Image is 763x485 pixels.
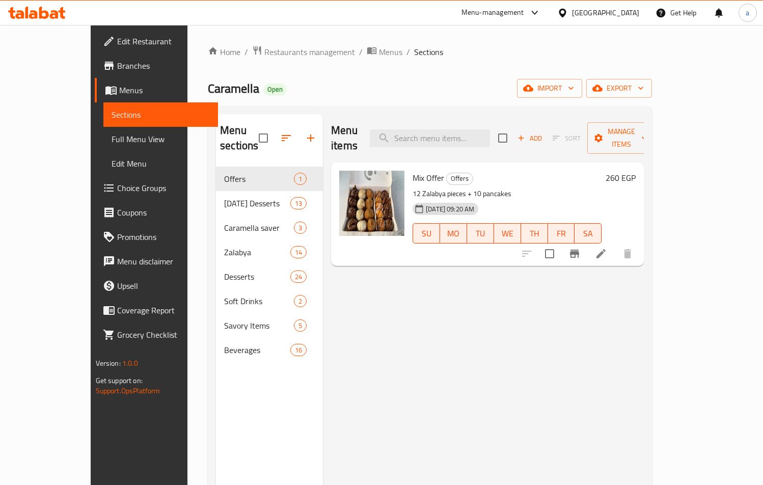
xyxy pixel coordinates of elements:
[471,226,490,241] span: TU
[216,240,323,264] div: Zalabya14
[331,123,358,153] h2: Menu items
[294,321,306,331] span: 5
[594,82,644,95] span: export
[117,280,210,292] span: Upsell
[95,200,218,225] a: Coupons
[294,173,307,185] div: items
[440,223,467,244] button: MO
[220,123,259,153] h2: Menu sections
[546,130,587,146] span: Select section first
[208,45,652,59] nav: breadcrumb
[406,46,410,58] li: /
[216,215,323,240] div: Caramella saver3
[224,197,290,209] div: Ramadan Desserts
[117,35,210,47] span: Edit Restaurant
[291,272,306,282] span: 24
[244,46,248,58] li: /
[95,249,218,274] a: Menu disclaimer
[516,132,543,144] span: Add
[498,226,517,241] span: WE
[96,384,160,397] a: Support.OpsPlatform
[96,374,143,387] span: Get support on:
[95,298,218,322] a: Coverage Report
[253,127,274,149] span: Select all sections
[290,197,307,209] div: items
[216,191,323,215] div: [DATE] Desserts13
[294,319,307,332] div: items
[539,243,560,264] span: Select to update
[95,29,218,53] a: Edit Restaurant
[290,246,307,258] div: items
[216,163,323,366] nav: Menu sections
[117,231,210,243] span: Promotions
[294,222,307,234] div: items
[95,53,218,78] a: Branches
[216,289,323,313] div: Soft Drinks2
[370,129,490,147] input: search
[224,344,290,356] span: Beverages
[117,329,210,341] span: Grocery Checklist
[290,271,307,283] div: items
[95,225,218,249] a: Promotions
[291,345,306,355] span: 16
[263,84,287,96] div: Open
[552,226,571,241] span: FR
[575,223,602,244] button: SA
[414,46,443,58] span: Sections
[95,322,218,347] a: Grocery Checklist
[224,295,294,307] div: Soft Drinks
[444,226,463,241] span: MO
[413,223,440,244] button: SU
[224,222,294,234] div: Caramella saver
[413,170,444,185] span: Mix Offer
[122,357,138,370] span: 1.0.0
[294,223,306,233] span: 3
[224,246,290,258] span: Zalabya
[461,7,524,19] div: Menu-management
[117,255,210,267] span: Menu disclaimer
[224,197,290,209] span: [DATE] Desserts
[208,46,240,58] a: Home
[339,171,404,236] img: Mix Offer
[579,226,597,241] span: SA
[95,78,218,102] a: Menus
[224,173,294,185] span: Offers
[95,274,218,298] a: Upsell
[294,174,306,184] span: 1
[562,241,587,266] button: Branch-specific-item
[467,223,494,244] button: TU
[112,157,210,170] span: Edit Menu
[525,82,574,95] span: import
[572,7,639,18] div: [GEOGRAPHIC_DATA]
[216,338,323,362] div: Beverages16
[513,130,546,146] span: Add item
[413,187,602,200] p: 12 Zalabya pieces + 10 pancakes
[216,313,323,338] div: Savory Items5
[291,199,306,208] span: 13
[224,271,290,283] span: Desserts
[587,122,656,154] button: Manage items
[290,344,307,356] div: items
[417,226,436,241] span: SU
[117,304,210,316] span: Coverage Report
[595,248,607,260] a: Edit menu item
[263,85,287,94] span: Open
[208,77,259,100] span: Caramella
[367,45,402,59] a: Menus
[224,319,294,332] span: Savory Items
[446,173,473,185] div: Offers
[517,79,582,98] button: import
[103,151,218,176] a: Edit Menu
[274,126,298,150] span: Sort sections
[119,84,210,96] span: Menus
[112,133,210,145] span: Full Menu View
[422,204,478,214] span: [DATE] 09:20 AM
[359,46,363,58] li: /
[379,46,402,58] span: Menus
[291,248,306,257] span: 14
[447,173,473,184] span: Offers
